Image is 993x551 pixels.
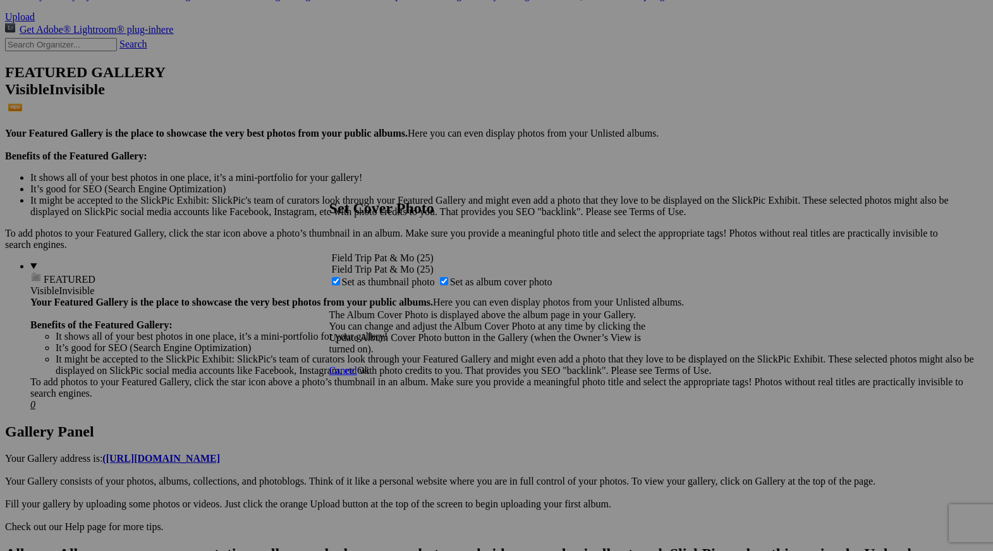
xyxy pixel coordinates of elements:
[450,276,552,287] span: Set as album cover photo
[332,252,434,263] span: Field Trip Pat & Mo (25)
[329,200,664,217] h2: Set Cover Photo
[332,277,340,285] input: Set as thumbnail photo
[440,277,448,285] input: Set as album cover photo
[342,276,435,287] span: Set as thumbnail photo
[332,264,434,275] span: Field Trip Pat & Mo (25)
[357,365,370,376] span: Ok
[329,309,664,355] p: The Album Cover Photo is displayed above the album page in your Gallery. You can change and adjus...
[329,365,357,376] a: Cancel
